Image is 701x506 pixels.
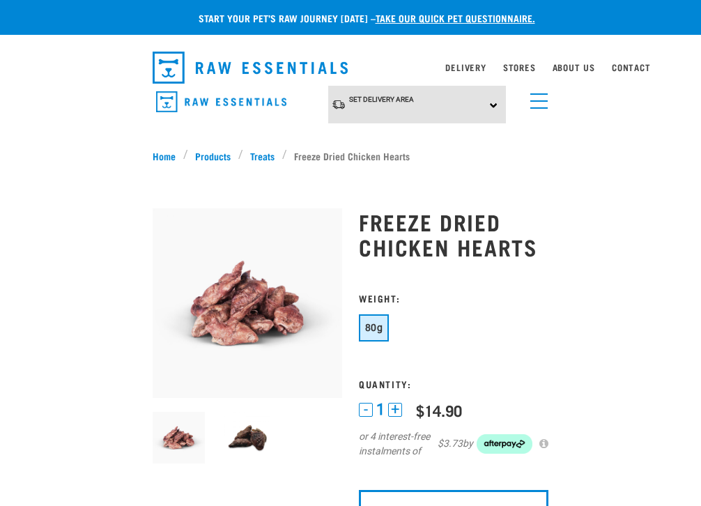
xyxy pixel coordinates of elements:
a: Delivery [445,65,486,70]
a: Products [188,148,238,163]
a: Treats [243,148,282,163]
a: About Us [553,65,595,70]
img: Afterpay [477,434,532,454]
img: van-moving.png [332,99,346,110]
a: Stores [503,65,536,70]
a: menu [523,85,548,110]
img: 90983 [222,412,274,464]
button: - [359,403,373,417]
span: Set Delivery Area [349,95,414,103]
button: 80g [359,314,389,342]
span: 1 [376,402,385,417]
button: + [388,403,402,417]
h1: Freeze Dried Chicken Hearts [359,209,548,259]
a: Contact [612,65,651,70]
a: Home [153,148,183,163]
a: take our quick pet questionnaire. [376,15,535,20]
div: $14.90 [416,401,462,419]
img: Raw Essentials Logo [153,52,348,84]
nav: dropdown navigation [141,46,560,89]
img: Raw Essentials Logo [156,91,286,113]
img: FD Chicken Hearts [153,208,342,398]
nav: breadcrumbs [153,148,548,163]
span: 80g [365,322,383,333]
h3: Weight: [359,293,548,303]
div: or 4 interest-free instalments of by [359,429,548,459]
img: FD Chicken Hearts [153,412,205,464]
span: $3.73 [438,436,463,451]
h3: Quantity: [359,378,548,389]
